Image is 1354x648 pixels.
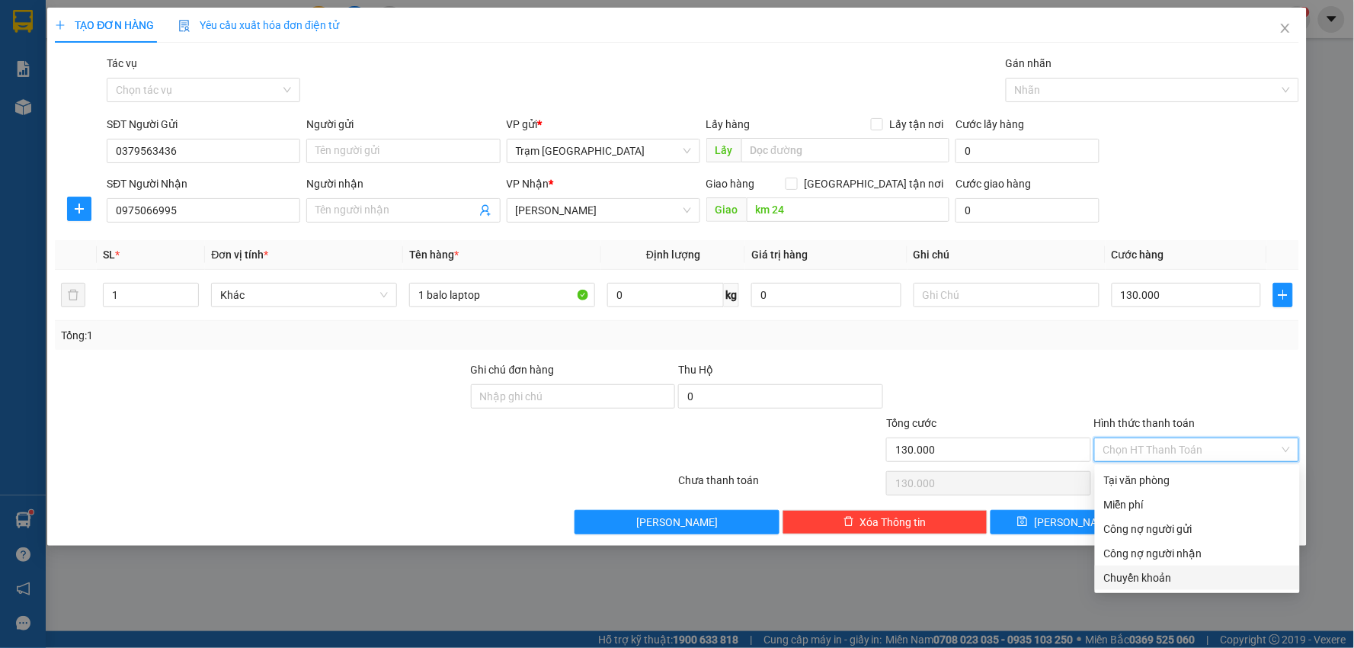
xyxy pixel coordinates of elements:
span: delete [843,516,854,528]
span: [PERSON_NAME] [1034,514,1116,531]
th: Ghi chú [907,240,1106,270]
input: Cước giao hàng [955,198,1100,223]
div: Tại văn phòng [1104,472,1291,489]
span: VP Nhận [507,178,549,190]
span: Lấy [706,138,741,162]
span: close [1279,22,1292,34]
input: Ghi chú đơn hàng [471,384,676,409]
b: T1 [PERSON_NAME], P Phú Thuỷ [105,84,198,130]
span: TẠO ĐƠN HÀNG [55,19,154,31]
li: VP [PERSON_NAME] [105,65,203,82]
button: delete [61,283,85,307]
button: deleteXóa Thông tin [783,510,987,534]
span: Phan Thiết [516,199,691,222]
input: Cước lấy hàng [955,139,1100,163]
div: Người nhận [306,175,500,192]
button: Close [1264,8,1307,50]
div: Công nợ người gửi [1104,521,1291,537]
img: logo.jpg [8,8,61,61]
span: Lấy hàng [706,118,751,130]
div: SĐT Người Gửi [107,116,300,133]
div: Tổng: 1 [61,327,523,344]
span: Thu Hộ [678,364,713,376]
li: VP Trạm [GEOGRAPHIC_DATA] [8,65,105,115]
button: plus [67,197,91,221]
input: Dọc đường [741,138,950,162]
span: Xóa Thông tin [860,514,927,531]
label: Tác vụ [107,57,137,69]
span: Trạm Sài Gòn [516,140,691,162]
span: environment [105,85,116,95]
span: save [1017,516,1028,528]
span: Giá trị hàng [751,249,808,261]
span: [GEOGRAPHIC_DATA] tận nơi [798,175,949,192]
span: plus [55,20,66,30]
button: save[PERSON_NAME] [991,510,1144,534]
div: Công nợ người nhận [1104,545,1291,562]
span: Tổng cước [886,417,936,429]
div: Người gửi [306,116,500,133]
span: Đơn vị tính [211,249,268,261]
label: Ghi chú đơn hàng [471,364,555,376]
div: Chuyển khoản [1104,569,1291,586]
label: Hình thức thanh toán [1094,417,1196,429]
span: [PERSON_NAME] [636,514,718,531]
span: Giao [706,197,747,222]
span: plus [1274,289,1292,301]
span: Yêu cầu xuất hóa đơn điện tử [178,19,339,31]
button: [PERSON_NAME] [575,510,779,534]
label: Gán nhãn [1006,57,1052,69]
span: user-add [479,204,491,217]
li: Trung Nga [8,8,221,37]
input: Ghi Chú [914,283,1100,307]
input: Dọc đường [747,197,950,222]
input: VD: Bàn, Ghế [409,283,595,307]
span: plus [68,203,91,215]
div: Miễn phí [1104,496,1291,513]
span: Giao hàng [706,178,755,190]
input: 0 [751,283,901,307]
div: Cước gửi hàng sẽ được ghi vào công nợ của người gửi [1095,517,1300,541]
div: VP gửi [507,116,700,133]
span: kg [724,283,739,307]
label: Cước lấy hàng [955,118,1024,130]
span: Lấy tận nơi [883,116,949,133]
div: SĐT Người Nhận [107,175,300,192]
span: Định lượng [646,249,700,261]
div: Cước gửi hàng sẽ được ghi vào công nợ của người nhận [1095,541,1300,566]
div: Chưa thanh toán [677,472,885,499]
span: SL [103,249,115,261]
button: plus [1273,283,1292,307]
img: icon [178,20,190,32]
label: Cước giao hàng [955,178,1031,190]
span: Khác [220,284,388,306]
span: Cước hàng [1112,249,1164,261]
span: Tên hàng [409,249,459,261]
